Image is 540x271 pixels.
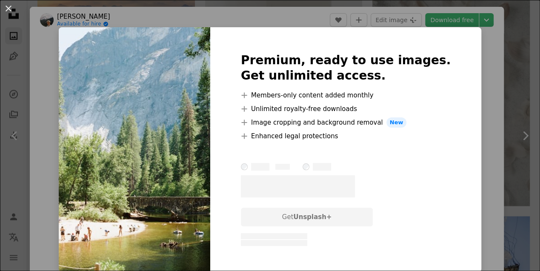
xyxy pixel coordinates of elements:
li: Members-only content added monthly [241,90,451,100]
li: Enhanced legal protections [241,131,451,141]
span: New [386,117,407,128]
span: – – –––– – ––– –––– – –––– –– [241,240,308,246]
strong: Unsplash+ [293,213,331,221]
input: – ––––– –––– [241,163,248,170]
li: Unlimited royalty-free downloads [241,104,451,114]
li: Image cropping and background removal [241,117,451,128]
span: – –––– [275,164,290,170]
div: Get [241,208,373,226]
input: – –––– [303,163,309,170]
h2: Premium, ready to use images. Get unlimited access. [241,53,451,83]
span: – –––– [313,163,331,171]
span: – –––– ––––. [241,175,355,197]
span: – – –––– – ––– –––– – –––– –– [241,233,308,239]
span: – –––– [251,163,269,171]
